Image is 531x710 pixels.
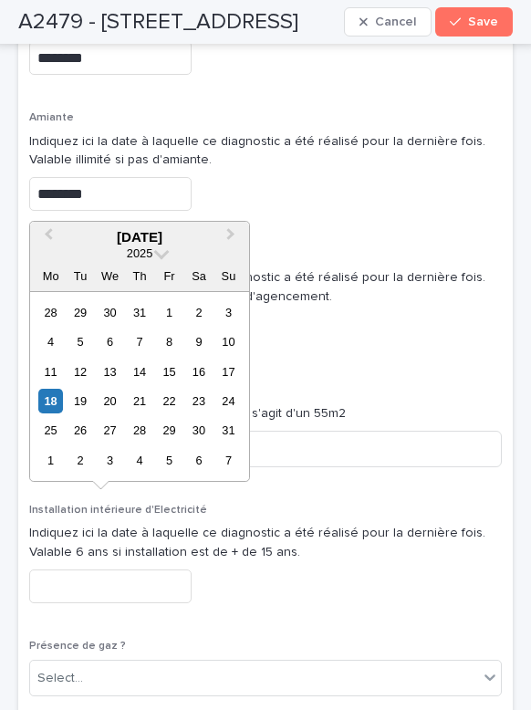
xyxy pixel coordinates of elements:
span: Installation intérieure d'Electricité [29,505,207,516]
div: Choose Thursday, 14 August 2025 [127,360,151,384]
div: Choose Friday, 29 August 2025 [157,418,182,443]
div: Fr [157,264,182,288]
div: Choose Tuesday, 26 August 2025 [68,418,93,443]
div: Choose Tuesday, 29 July 2025 [68,300,93,325]
div: Choose Friday, 1 August 2025 [157,300,182,325]
h2: A2479 - 56 rue Dunois, Paris 75013 [18,9,298,36]
div: Choose Tuesday, 5 August 2025 [68,329,93,354]
div: Choose Sunday, 24 August 2025 [216,389,241,413]
div: Choose Friday, 8 August 2025 [157,329,182,354]
p: Mettre seulement un chiffre Ex: 55 s'il s'agit d'un 55m2 [29,404,502,423]
div: Tu [68,264,93,288]
div: Su [216,264,241,288]
button: Next Month [218,224,247,253]
div: Choose Thursday, 28 August 2025 [127,418,151,443]
button: Previous Month [32,224,61,253]
div: Choose Thursday, 31 July 2025 [127,300,151,325]
p: Indiquez ici la date à laquelle ce diagnostic a été réalisé pour la dernière fois. Valable illimi... [29,268,502,307]
div: Choose Monday, 1 September 2025 [38,448,63,473]
div: Choose Friday, 5 September 2025 [157,448,182,473]
span: Save [468,16,498,28]
div: Choose Saturday, 2 August 2025 [186,300,211,325]
div: Choose Saturday, 30 August 2025 [186,418,211,443]
div: Select... [37,669,83,688]
div: Choose Sunday, 31 August 2025 [216,418,241,443]
div: Mo [38,264,63,288]
div: Choose Sunday, 17 August 2025 [216,360,241,384]
div: Choose Thursday, 7 August 2025 [127,329,151,354]
div: Choose Tuesday, 12 August 2025 [68,360,93,384]
div: Choose Monday, 28 July 2025 [38,300,63,325]
div: month 2025-08 [36,298,243,475]
div: Choose Wednesday, 3 September 2025 [98,448,122,473]
div: Choose Saturday, 6 September 2025 [186,448,211,473]
div: Choose Wednesday, 27 August 2025 [98,418,122,443]
div: Choose Thursday, 4 September 2025 [127,448,151,473]
div: Choose Saturday, 23 August 2025 [186,389,211,413]
p: Indiquez ici la date à laquelle ce diagnostic a été réalisé pour la dernière fois. Valable illimi... [29,132,502,171]
button: Cancel [344,7,432,37]
p: Indiquez ici la date à laquelle ce diagnostic a été réalisé pour la dernière fois. Valable 6 ans ... [29,524,502,562]
div: Choose Wednesday, 20 August 2025 [98,389,122,413]
div: Choose Sunday, 10 August 2025 [216,329,241,354]
div: Choose Tuesday, 2 September 2025 [68,448,93,473]
div: Choose Friday, 15 August 2025 [157,360,182,384]
div: Choose Saturday, 16 August 2025 [186,360,211,384]
div: Choose Thursday, 21 August 2025 [127,389,151,413]
span: 2025 [127,246,152,260]
div: Choose Monday, 11 August 2025 [38,360,63,384]
div: We [98,264,122,288]
span: Amiante [29,112,74,123]
div: Choose Tuesday, 19 August 2025 [68,389,93,413]
div: Choose Wednesday, 6 August 2025 [98,329,122,354]
div: Choose Sunday, 3 August 2025 [216,300,241,325]
span: Présence de gaz ? [29,641,126,652]
button: Save [435,7,513,37]
div: Choose Monday, 18 August 2025 [38,389,63,413]
div: Sa [186,264,211,288]
span: Cancel [375,16,416,28]
div: Choose Saturday, 9 August 2025 [186,329,211,354]
div: Th [127,264,151,288]
div: Choose Friday, 22 August 2025 [157,389,182,413]
div: Choose Monday, 25 August 2025 [38,418,63,443]
div: Choose Monday, 4 August 2025 [38,329,63,354]
div: Choose Wednesday, 30 July 2025 [98,300,122,325]
div: Choose Wednesday, 13 August 2025 [98,360,122,384]
div: Choose Sunday, 7 September 2025 [216,448,241,473]
div: [DATE] [30,229,249,245]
